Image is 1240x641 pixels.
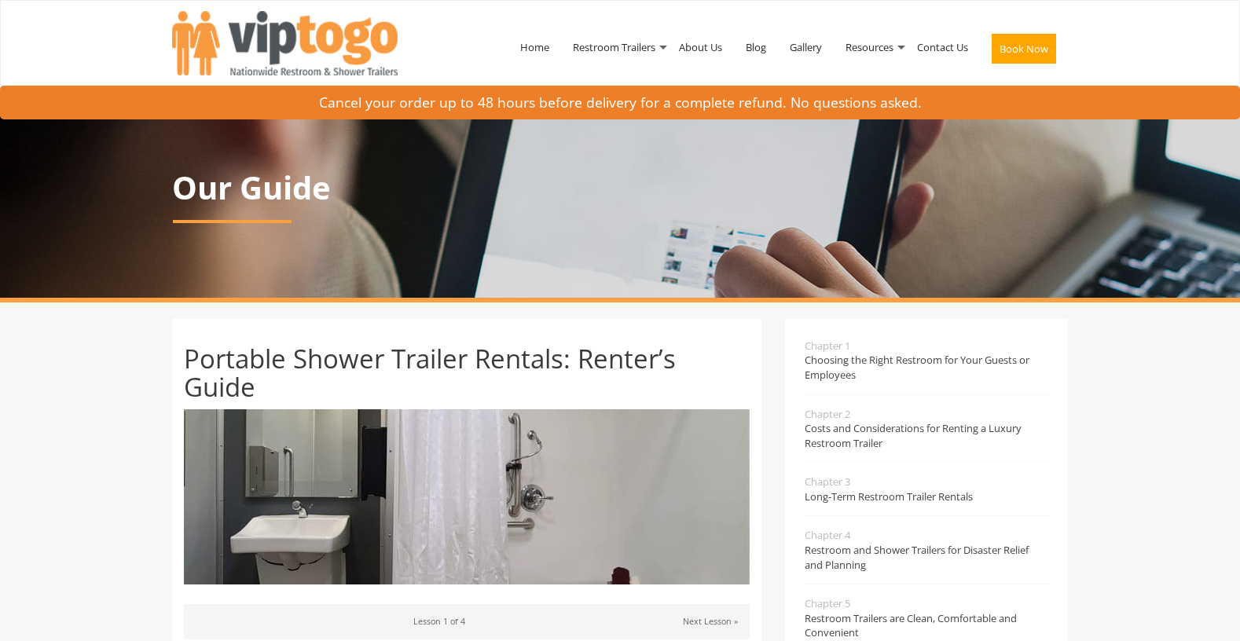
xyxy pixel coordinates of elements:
a: Chapter 3Long-Term Restroom Trailer Rentals [805,463,1048,515]
span: Long-Term Restroom Trailer Rentals [805,489,1048,504]
a: About Us [667,6,734,88]
button: Book Now [992,34,1056,64]
p: Lesson 1 of 4 [196,614,738,630]
span: Chapter 5 [805,596,1048,611]
span: Chapter 2 [805,407,1048,422]
span: Chapter 3 [805,474,1048,489]
a: Contact Us [905,6,980,88]
a: Chapter 4Restroom and Shower Trailers for Disaster Relief and Planning [805,516,1048,584]
a: Next Lesson » [683,616,738,627]
a: Book Now [980,6,1068,97]
a: Gallery [778,6,834,88]
a: Resources [834,6,905,88]
a: Chapter 1Choosing the Right Restroom for Your Guests or Employees [805,339,1048,394]
a: Chapter 2Costs and Considerations for Renting a Luxury Restroom Trailer [805,395,1048,463]
span: Choosing the Right Restroom for Your Guests or Employees [805,353,1048,382]
span: Restroom Trailers are Clean, Comfortable and Convenient [805,611,1048,640]
a: Home [508,6,561,88]
span: Restroom and Shower Trailers for Disaster Relief and Planning [805,543,1048,572]
a: Blog [734,6,778,88]
span: Costs and Considerations for Renting a Luxury Restroom Trailer [805,421,1048,450]
h1: Portable Shower Trailer Rentals: Renter’s Guide [184,345,750,402]
span: Chapter 1 [805,339,1048,353]
span: Chapter 4 [805,528,1048,543]
p: Our Guide [172,170,1068,205]
a: Restroom Trailers [561,6,667,88]
img: VIPTOGO [172,11,398,75]
img: Portable Shower Trailer Rentals: Renter’s Guide - VIPTOGO [184,409,750,584]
